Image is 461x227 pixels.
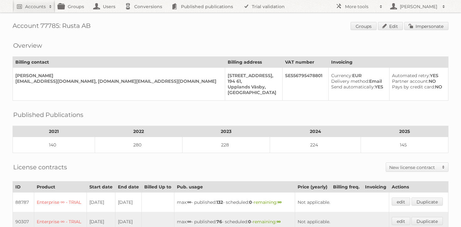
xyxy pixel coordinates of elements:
[361,126,448,137] th: 2025
[331,78,369,84] span: Delivery method:
[228,78,277,84] div: 194 61,
[34,182,87,193] th: Product
[183,137,270,153] td: 228
[283,57,328,68] th: VAT number
[87,193,115,212] td: [DATE]
[331,78,384,84] div: Email
[13,137,95,153] td: 140
[228,73,277,78] div: [STREET_ADDRESS],
[225,57,283,68] th: Billing address
[378,22,403,30] a: Edit
[392,198,410,206] a: edit
[389,182,448,193] th: Actions
[228,84,277,90] div: Upplands Väsby,
[392,73,430,78] span: Automated retry:
[87,182,115,193] th: Start date
[392,78,443,84] div: NO
[115,193,142,212] td: [DATE]
[392,84,435,90] span: Pays by credit card:
[187,199,191,205] strong: ∞
[13,110,83,119] h2: Published Publications
[228,90,277,95] div: [GEOGRAPHIC_DATA]
[216,199,223,205] strong: 132
[13,57,225,68] th: Billing contact
[361,137,448,153] td: 145
[386,163,448,172] a: New license contract
[187,219,191,224] strong: ∞
[295,182,330,193] th: Price (yearly)
[34,193,87,212] td: Enterprise ∞ - TRIAL
[404,22,448,30] a: Impersonate
[25,3,46,10] h2: Accounts
[13,193,34,212] td: 88787
[174,193,295,212] td: max: - published: - scheduled: -
[270,126,361,137] th: 2024
[411,198,443,206] a: Duplicate
[283,68,328,101] td: SE556795478801
[392,84,443,90] div: NO
[254,199,282,205] span: remaining:
[392,217,410,225] a: edit
[351,22,377,30] a: Groups
[13,41,42,50] h2: Overview
[331,73,384,78] div: EUR
[411,217,443,225] a: Duplicate
[392,78,429,84] span: Partner account:
[439,163,448,172] span: Toggle
[248,219,251,224] strong: 0
[331,84,375,90] span: Send automatically:
[95,126,183,137] th: 2022
[183,126,270,137] th: 2023
[330,182,362,193] th: Billing freq.
[15,78,220,84] div: [EMAIL_ADDRESS][DOMAIN_NAME], [DOMAIN_NAME][EMAIL_ADDRESS][DOMAIN_NAME]
[398,3,439,10] h2: [PERSON_NAME]
[278,199,282,205] strong: ∞
[253,219,281,224] span: remaining:
[392,73,443,78] div: YES
[142,182,174,193] th: Billed Up to
[328,57,448,68] th: Invoicing
[362,182,389,193] th: Invoicing
[331,73,352,78] span: Currency:
[270,137,361,153] td: 224
[15,73,220,78] div: [PERSON_NAME]
[216,219,222,224] strong: 76
[277,219,281,224] strong: ∞
[389,164,439,171] h2: New license contract
[95,137,183,153] td: 280
[13,162,67,172] h2: License contracts
[345,3,376,10] h2: More tools
[331,84,384,90] div: YES
[13,126,95,137] th: 2021
[115,182,142,193] th: End date
[295,193,389,212] td: Not applicable.
[174,182,295,193] th: Pub. usage
[13,22,448,31] h1: Account 77785: Rusta AB
[249,199,252,205] strong: 0
[13,182,34,193] th: ID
